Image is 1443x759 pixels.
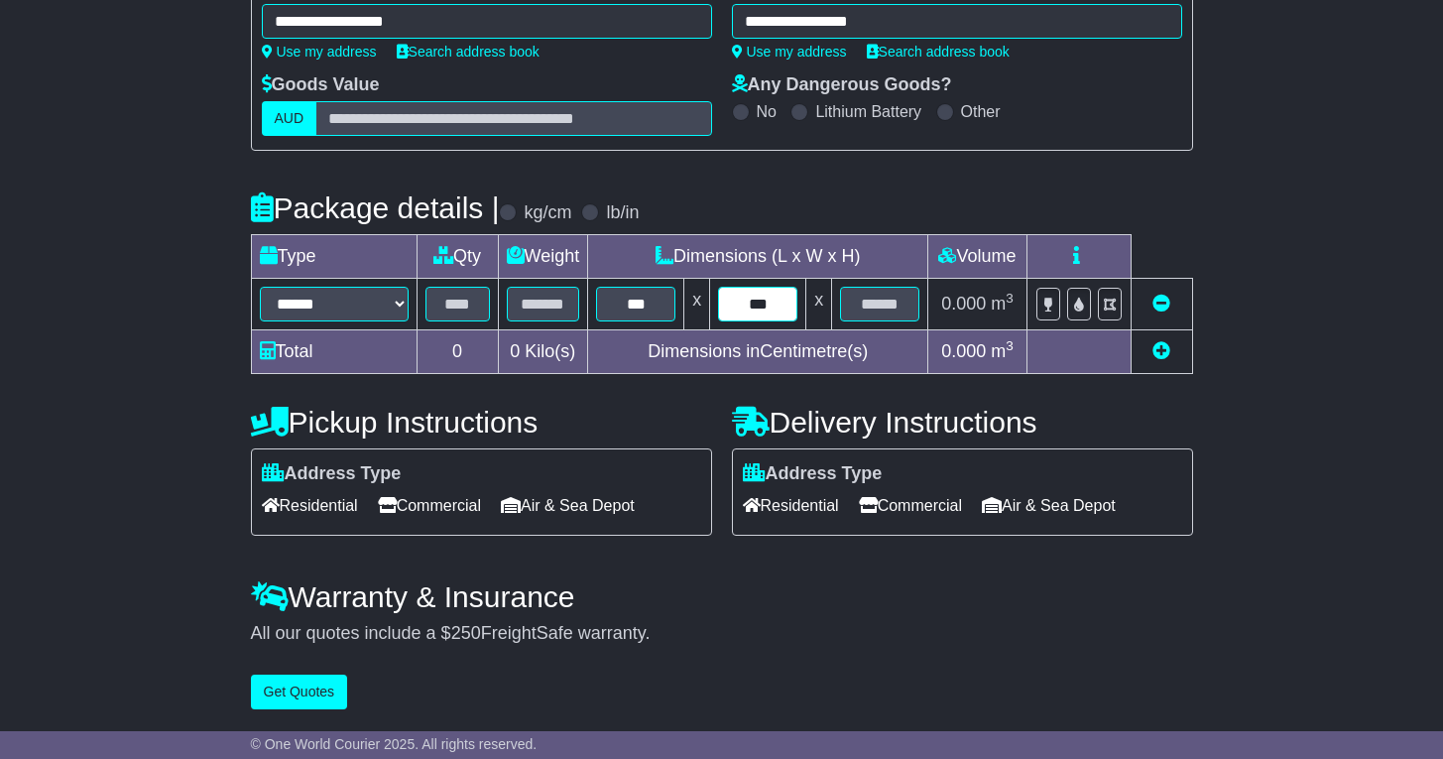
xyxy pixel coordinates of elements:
[262,74,380,96] label: Goods Value
[1006,291,1014,306] sup: 3
[1152,341,1170,361] a: Add new item
[251,623,1193,645] div: All our quotes include a $ FreightSafe warranty.
[397,44,540,60] a: Search address book
[451,623,481,643] span: 250
[251,330,417,374] td: Total
[941,341,986,361] span: 0.000
[251,235,417,279] td: Type
[991,341,1014,361] span: m
[1006,338,1014,353] sup: 3
[251,736,538,752] span: © One World Courier 2025. All rights reserved.
[867,44,1010,60] a: Search address book
[510,341,520,361] span: 0
[251,580,1193,613] h4: Warranty & Insurance
[417,330,498,374] td: 0
[806,279,832,330] td: x
[251,191,500,224] h4: Package details |
[524,202,571,224] label: kg/cm
[961,102,1001,121] label: Other
[498,330,588,374] td: Kilo(s)
[732,74,952,96] label: Any Dangerous Goods?
[262,101,317,136] label: AUD
[743,490,839,521] span: Residential
[501,490,635,521] span: Air & Sea Depot
[606,202,639,224] label: lb/in
[859,490,962,521] span: Commercial
[991,294,1014,314] span: m
[1152,294,1170,314] a: Remove this item
[251,675,348,709] button: Get Quotes
[262,490,358,521] span: Residential
[251,406,712,439] h4: Pickup Instructions
[928,235,1026,279] td: Volume
[588,235,928,279] td: Dimensions (L x W x H)
[378,490,481,521] span: Commercial
[588,330,928,374] td: Dimensions in Centimetre(s)
[417,235,498,279] td: Qty
[743,463,883,485] label: Address Type
[684,279,710,330] td: x
[498,235,588,279] td: Weight
[982,490,1116,521] span: Air & Sea Depot
[815,102,921,121] label: Lithium Battery
[732,44,847,60] a: Use my address
[732,406,1193,439] h4: Delivery Instructions
[941,294,986,314] span: 0.000
[262,463,402,485] label: Address Type
[262,44,377,60] a: Use my address
[757,102,777,121] label: No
